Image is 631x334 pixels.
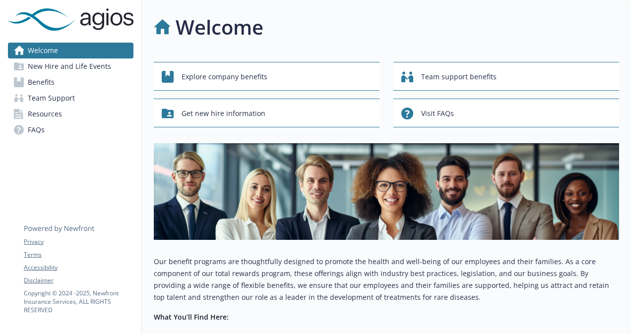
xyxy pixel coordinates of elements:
[8,74,133,90] a: Benefits
[8,106,133,122] a: Resources
[28,122,45,138] span: FAQs
[24,263,133,272] a: Accessibility
[176,12,263,42] h1: Welcome
[154,143,619,240] img: overview page banner
[182,67,267,86] span: Explore company benefits
[154,62,379,91] button: Explore company benefits
[24,289,133,314] p: Copyright © 2024 - 2025 , Newfront Insurance Services, ALL RIGHTS RESERVED
[8,58,133,74] a: New Hire and Life Events
[154,256,619,303] p: Our benefit programs are thoughtfully designed to promote the health and well-being of our employ...
[8,90,133,106] a: Team Support
[8,122,133,138] a: FAQs
[28,58,111,74] span: New Hire and Life Events
[24,250,133,259] a: Terms
[154,312,229,322] strong: What You’ll Find Here:
[24,276,133,285] a: Disclaimer
[8,43,133,58] a: Welcome
[28,106,62,122] span: Resources
[28,74,55,90] span: Benefits
[393,99,619,127] button: Visit FAQs
[421,67,497,86] span: Team support benefits
[28,43,58,58] span: Welcome
[182,104,265,123] span: Get new hire information
[154,99,379,127] button: Get new hire information
[393,62,619,91] button: Team support benefits
[421,104,454,123] span: Visit FAQs
[28,90,75,106] span: Team Support
[24,237,133,246] a: Privacy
